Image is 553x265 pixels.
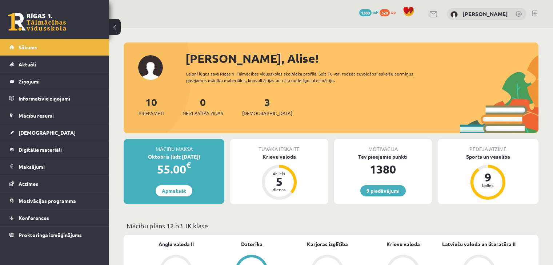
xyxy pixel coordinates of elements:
a: Konferences [9,209,100,226]
legend: Ziņojumi [19,73,100,90]
p: Mācību plāns 12.b3 JK klase [127,221,536,231]
div: Tuvākā ieskaite [230,139,328,153]
a: [PERSON_NAME] [462,10,508,17]
div: Tev pieejamie punkti [334,153,432,160]
div: Atlicis [268,171,290,176]
div: 9 [477,171,499,183]
a: Datorika [241,240,263,248]
a: Atzīmes [9,175,100,192]
a: Krievu valoda Atlicis 5 dienas [230,153,328,201]
a: [DEMOGRAPHIC_DATA] [9,124,100,141]
span: € [186,160,191,170]
div: dienas [268,187,290,192]
a: Proktoringa izmēģinājums [9,227,100,243]
span: Atzīmes [19,180,38,187]
a: Aktuāli [9,56,100,73]
a: 320 xp [380,9,399,15]
span: Sākums [19,44,37,50]
span: Aktuāli [19,61,36,68]
a: Latviešu valoda un literatūra II [442,240,516,248]
div: 55.00 [124,160,224,178]
a: Rīgas 1. Tālmācības vidusskola [8,13,66,31]
span: xp [391,9,396,15]
a: 1380 mP [359,9,378,15]
a: Informatīvie ziņojumi [9,90,100,107]
img: Alise Pukalova [450,11,458,18]
div: Mācību maksa [124,139,224,153]
span: Mācību resursi [19,112,54,119]
span: Priekšmeti [139,110,164,117]
span: Motivācijas programma [19,197,76,204]
span: Konferences [19,215,49,221]
a: Karjeras izglītība [307,240,348,248]
span: Neizlasītās ziņas [183,110,223,117]
a: Sports un veselība 9 balles [438,153,538,201]
a: Motivācijas programma [9,192,100,209]
a: Digitālie materiāli [9,141,100,158]
div: Oktobris (līdz [DATE]) [124,153,224,160]
div: balles [477,183,499,187]
div: Krievu valoda [230,153,328,160]
div: [PERSON_NAME], Alise! [185,50,538,67]
div: 1380 [334,160,432,178]
div: Motivācija [334,139,432,153]
div: Sports un veselība [438,153,538,160]
a: 9 piedāvājumi [360,185,406,196]
span: mP [373,9,378,15]
span: [DEMOGRAPHIC_DATA] [19,129,76,136]
span: 1380 [359,9,372,16]
a: Apmaksāt [156,185,192,196]
a: Mācību resursi [9,107,100,124]
span: [DEMOGRAPHIC_DATA] [242,110,292,117]
a: 10Priekšmeti [139,95,164,117]
a: Krievu valoda [386,240,420,248]
legend: Informatīvie ziņojumi [19,90,100,107]
span: Digitālie materiāli [19,146,62,153]
a: Ziņojumi [9,73,100,90]
span: 320 [380,9,390,16]
legend: Maksājumi [19,158,100,175]
div: 5 [268,176,290,187]
div: Laipni lūgts savā Rīgas 1. Tālmācības vidusskolas skolnieka profilā. Šeit Tu vari redzēt tuvojošo... [186,70,435,83]
a: Angļu valoda II [159,240,194,248]
a: 3[DEMOGRAPHIC_DATA] [242,95,292,117]
span: Proktoringa izmēģinājums [19,232,82,238]
a: Maksājumi [9,158,100,175]
a: 0Neizlasītās ziņas [183,95,223,117]
a: Sākums [9,39,100,56]
div: Pēdējā atzīme [438,139,538,153]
